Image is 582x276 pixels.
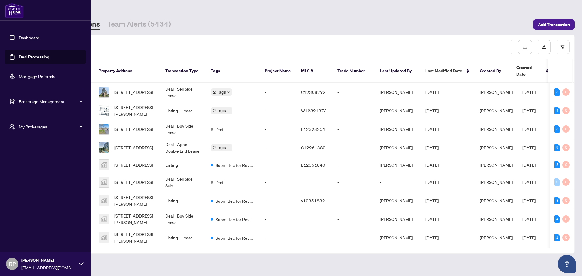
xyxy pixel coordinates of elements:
[160,120,206,138] td: Deal - Buy Side Lease
[522,179,536,185] span: [DATE]
[522,89,536,95] span: [DATE]
[227,146,230,149] span: down
[542,45,546,49] span: edit
[333,191,375,210] td: -
[425,126,439,132] span: [DATE]
[216,179,225,186] span: Draft
[425,68,462,74] span: Last Modified Date
[554,161,560,168] div: 5
[114,194,156,207] span: [STREET_ADDRESS][PERSON_NAME]
[333,157,375,173] td: -
[420,59,475,83] th: Last Modified Date
[375,59,420,83] th: Last Updated By
[227,109,230,112] span: down
[227,91,230,94] span: down
[260,191,296,210] td: -
[556,40,570,54] button: filter
[114,161,153,168] span: [STREET_ADDRESS]
[213,88,226,95] span: 2 Tags
[99,177,109,187] img: thumbnail-img
[160,83,206,101] td: Deal - Sell Side Lease
[333,83,375,101] td: -
[425,198,439,203] span: [DATE]
[562,215,570,223] div: 0
[480,145,513,150] span: [PERSON_NAME]
[560,45,565,49] span: filter
[375,120,420,138] td: [PERSON_NAME]
[333,120,375,138] td: -
[425,179,439,185] span: [DATE]
[562,107,570,114] div: 0
[160,59,206,83] th: Transaction Type
[216,126,225,133] span: Draft
[260,173,296,191] td: -
[537,40,551,54] button: edit
[511,59,554,83] th: Created Date
[522,235,536,240] span: [DATE]
[160,191,206,210] td: Listing
[554,215,560,223] div: 4
[9,260,16,268] span: RP
[19,74,55,79] a: Mortgage Referrals
[425,216,439,222] span: [DATE]
[296,59,333,83] th: MLS #
[522,145,536,150] span: [DATE]
[114,89,153,95] span: [STREET_ADDRESS]
[533,19,575,30] button: Add Transaction
[425,108,439,113] span: [DATE]
[114,179,153,185] span: [STREET_ADDRESS]
[160,101,206,120] td: Listing - Lease
[99,214,109,224] img: thumbnail-img
[216,216,255,223] span: Submitted for Review
[19,54,49,60] a: Deal Processing
[260,138,296,157] td: -
[554,88,560,96] div: 3
[480,108,513,113] span: [PERSON_NAME]
[99,142,109,153] img: thumbnail-img
[523,45,527,49] span: download
[375,210,420,228] td: [PERSON_NAME]
[562,125,570,133] div: 0
[99,232,109,243] img: thumbnail-img
[480,89,513,95] span: [PERSON_NAME]
[538,20,570,29] span: Add Transaction
[375,83,420,101] td: [PERSON_NAME]
[9,124,15,130] span: user-switch
[333,210,375,228] td: -
[114,212,156,226] span: [STREET_ADDRESS][PERSON_NAME]
[19,98,82,105] span: Brokerage Management
[160,173,206,191] td: Deal - Sell Side Sale
[301,162,325,168] span: E12351840
[301,108,327,113] span: W12321373
[333,228,375,247] td: -
[522,198,536,203] span: [DATE]
[425,145,439,150] span: [DATE]
[333,173,375,191] td: -
[160,157,206,173] td: Listing
[114,126,153,132] span: [STREET_ADDRESS]
[425,89,439,95] span: [DATE]
[558,255,576,273] button: Open asap
[260,157,296,173] td: -
[216,162,255,168] span: Submitted for Review
[19,123,82,130] span: My Brokerages
[301,198,325,203] span: x12351832
[375,101,420,120] td: [PERSON_NAME]
[114,231,156,244] span: [STREET_ADDRESS][PERSON_NAME]
[554,107,560,114] div: 4
[99,124,109,134] img: thumbnail-img
[480,198,513,203] span: [PERSON_NAME]
[99,160,109,170] img: thumbnail-img
[301,145,326,150] span: C12261382
[160,228,206,247] td: Listing - Lease
[213,144,226,151] span: 2 Tags
[216,234,255,241] span: Submitted for Review
[562,144,570,151] div: 0
[480,179,513,185] span: [PERSON_NAME]
[301,89,326,95] span: C12308272
[375,173,420,191] td: -
[522,108,536,113] span: [DATE]
[216,198,255,204] span: Submitted for Review
[554,197,560,204] div: 3
[114,104,156,117] span: [STREET_ADDRESS][PERSON_NAME]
